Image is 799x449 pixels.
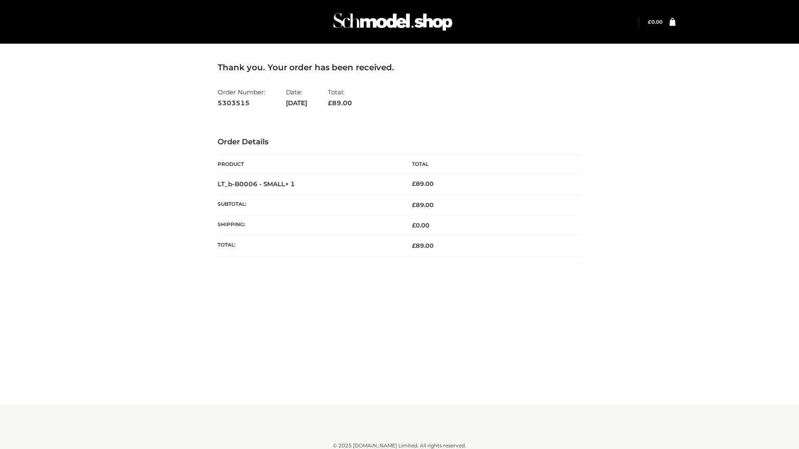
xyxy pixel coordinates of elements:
li: Date: [286,85,307,110]
h3: Thank you. Your order has been received. [218,62,581,72]
span: 89.00 [412,242,434,249]
strong: × 1 [285,180,295,188]
span: £ [412,222,416,229]
th: Total [399,155,581,174]
a: £0.00 [648,19,663,25]
bdi: 89.00 [412,180,434,187]
span: £ [328,99,332,107]
strong: LT_b-B0006 - SMALL [218,180,295,188]
th: Product [218,155,399,174]
li: Order Number: [218,85,265,110]
span: £ [648,19,651,25]
strong: [DATE] [286,98,307,109]
span: £ [412,201,416,209]
span: £ [412,242,416,249]
bdi: 0.00 [412,222,429,229]
span: 89.00 [328,99,352,107]
th: Total: [218,236,399,256]
h3: Order Details [218,138,581,147]
bdi: 0.00 [648,19,663,25]
img: Schmodel Admin 964 [330,5,455,38]
th: Shipping: [218,215,399,236]
span: 89.00 [412,201,434,209]
li: Total: [328,85,352,110]
strong: 5303515 [218,98,265,109]
th: Subtotal: [218,195,399,215]
span: £ [412,180,416,187]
